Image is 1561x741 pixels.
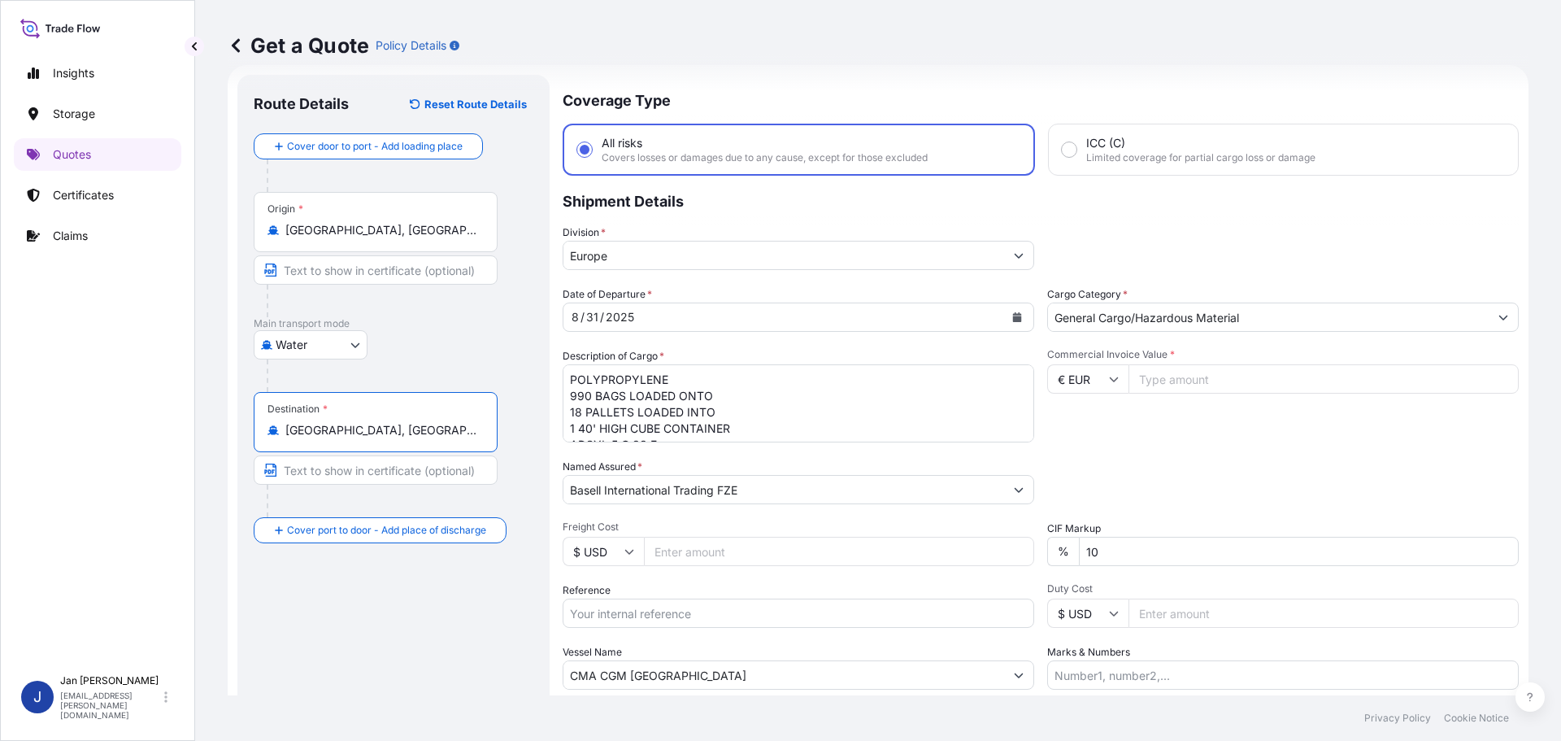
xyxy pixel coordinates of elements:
[570,307,580,327] div: month,
[33,689,41,705] span: J
[1047,521,1101,537] label: CIF Markup
[563,286,652,303] span: Date of Departure
[1047,660,1519,690] input: Number1, number2,...
[402,91,533,117] button: Reset Route Details
[563,224,606,241] label: Division
[1004,475,1033,504] button: Show suggestions
[563,75,1519,124] p: Coverage Type
[14,220,181,252] a: Claims
[1086,135,1125,151] span: ICC (C)
[563,475,1004,504] input: Full name
[602,151,928,164] span: Covers losses or damages due to any cause, except for those excluded
[60,674,161,687] p: Jan [PERSON_NAME]
[276,337,307,353] span: Water
[563,521,1034,534] span: Freight Cost
[563,660,1004,690] input: Type to search vessel name or IMO
[424,96,527,112] p: Reset Route Details
[1364,712,1431,725] a: Privacy Policy
[285,422,477,438] input: Destination
[14,138,181,171] a: Quotes
[254,94,349,114] p: Route Details
[563,599,1034,628] input: Your internal reference
[267,403,328,416] div: Destination
[1444,712,1509,725] a: Cookie Notice
[1047,348,1519,361] span: Commercial Invoice Value
[1047,582,1519,595] span: Duty Cost
[563,459,642,475] label: Named Assured
[604,307,636,327] div: year,
[1004,241,1033,270] button: Show suggestions
[1128,364,1519,394] input: Type amount
[53,187,114,203] p: Certificates
[53,106,95,122] p: Storage
[14,98,181,130] a: Storage
[585,307,600,327] div: day,
[254,455,498,485] input: Text to appear on certificate
[254,133,483,159] button: Cover door to port - Add loading place
[285,222,477,238] input: Origin
[563,348,664,364] label: Description of Cargo
[254,317,533,330] p: Main transport mode
[1128,599,1519,628] input: Enter amount
[376,37,446,54] p: Policy Details
[1086,151,1315,164] span: Limited coverage for partial cargo loss or damage
[602,135,642,151] span: All risks
[287,138,463,155] span: Cover door to port - Add loading place
[1047,644,1130,660] label: Marks & Numbers
[254,330,367,360] button: Select transport
[1079,537,1519,566] input: Enter percentage
[228,33,369,59] p: Get a Quote
[580,307,585,327] div: /
[14,179,181,211] a: Certificates
[563,364,1034,442] textarea: POLYPROPYLENE 990 BAGS LOADED ONTO 18 PALLETS LOADED INTO 1 40' HIGH CUBE CONTAINER ADSYL 5 C 33 ...
[267,203,303,216] div: Origin
[563,582,611,599] label: Reference
[563,176,1519,224] p: Shipment Details
[254,255,498,285] input: Text to appear on certificate
[1062,142,1076,157] input: ICC (C)Limited coverage for partial cargo loss or damage
[563,644,622,660] label: Vessel Name
[600,307,604,327] div: /
[60,691,161,720] p: [EMAIL_ADDRESS][PERSON_NAME][DOMAIN_NAME]
[644,537,1034,566] input: Enter amount
[1047,537,1079,566] div: %
[1004,660,1033,690] button: Show suggestions
[14,57,181,89] a: Insights
[1489,303,1518,332] button: Show suggestions
[577,142,592,157] input: All risksCovers losses or damages due to any cause, except for those excluded
[53,146,91,163] p: Quotes
[1047,286,1128,303] label: Cargo Category
[53,65,94,81] p: Insights
[1048,303,1489,332] input: Select a commodity type
[287,522,486,538] span: Cover port to door - Add place of discharge
[1004,304,1030,330] button: Calendar
[53,228,88,244] p: Claims
[254,517,507,543] button: Cover port to door - Add place of discharge
[563,241,1004,270] input: Type to search division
